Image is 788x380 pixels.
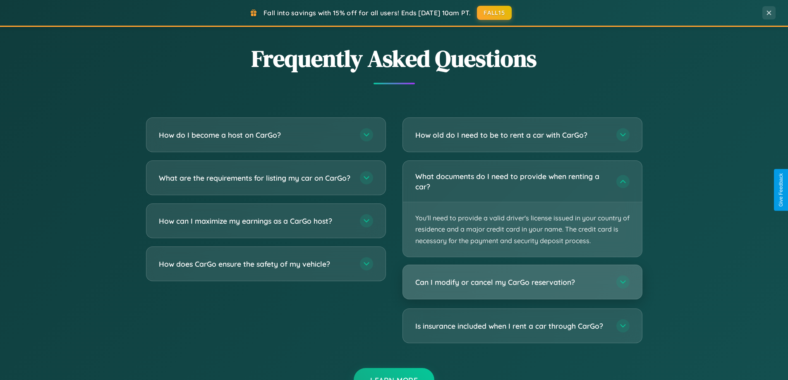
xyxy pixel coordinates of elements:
[415,277,608,287] h3: Can I modify or cancel my CarGo reservation?
[403,202,642,257] p: You'll need to provide a valid driver's license issued in your country of residence and a major c...
[415,321,608,331] h3: Is insurance included when I rent a car through CarGo?
[146,43,642,74] h2: Frequently Asked Questions
[477,6,512,20] button: FALL15
[159,216,352,226] h3: How can I maximize my earnings as a CarGo host?
[159,173,352,183] h3: What are the requirements for listing my car on CarGo?
[263,9,471,17] span: Fall into savings with 15% off for all users! Ends [DATE] 10am PT.
[778,173,784,207] div: Give Feedback
[415,171,608,191] h3: What documents do I need to provide when renting a car?
[159,130,352,140] h3: How do I become a host on CarGo?
[415,130,608,140] h3: How old do I need to be to rent a car with CarGo?
[159,259,352,269] h3: How does CarGo ensure the safety of my vehicle?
